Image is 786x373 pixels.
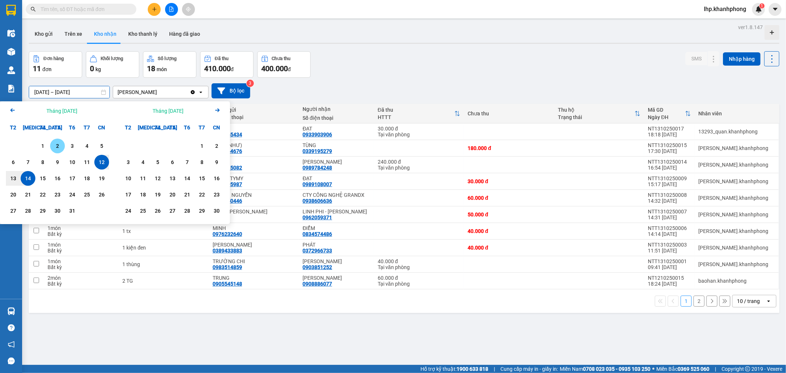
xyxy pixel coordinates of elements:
[48,231,115,237] div: Bất kỳ
[6,155,21,170] div: Choose Thứ Hai, tháng 10 6 2025. It's available.
[698,261,775,267] div: kim.khanhphong
[97,158,107,167] div: 12
[648,198,691,204] div: 14:32 [DATE]
[122,278,205,284] div: 2 TG
[374,104,464,123] th: Toggle SortBy
[186,7,191,12] span: aim
[48,242,115,248] div: 1 món
[123,190,133,199] div: 17
[303,209,370,215] div: LINH PHI - TÂN PHƯƠNG
[150,120,165,135] div: T4
[303,258,370,264] div: NGUYỄN PHAN VINH
[468,111,550,116] div: Chưa thu
[82,142,92,150] div: 4
[118,88,157,96] div: [PERSON_NAME]
[52,190,63,199] div: 23
[8,190,18,199] div: 20
[80,187,94,202] div: Choose Thứ Bảy, tháng 10 25 2025. It's available.
[165,203,180,218] div: Choose Thứ Năm, tháng 11 27 2025. It's available.
[97,190,107,199] div: 26
[80,155,94,170] div: Choose Thứ Bảy, tháng 10 11 2025. It's available.
[86,51,139,78] button: Khối lượng0kg
[148,3,161,16] button: plus
[685,52,708,65] button: SMS
[755,6,762,13] img: icon-new-feature
[209,171,224,186] div: Choose Chủ Nhật, tháng 11 16 2025. It's available.
[35,203,50,218] div: Choose Thứ Tư, tháng 10 29 2025. It's available.
[468,228,550,234] div: 40.000 đ
[94,139,109,153] div: Choose Chủ Nhật, tháng 10 5 2025. It's available.
[213,106,222,115] svg: Arrow Right
[648,148,691,154] div: 17:30 [DATE]
[153,206,163,215] div: 26
[29,51,82,78] button: Đơn hàng11đơn
[65,139,80,153] div: Choose Thứ Sáu, tháng 10 3 2025. It's available.
[468,245,550,251] div: 40.000 đ
[648,175,691,181] div: NTT1310250009
[169,7,174,12] span: file-add
[648,242,691,248] div: NTT1310250003
[52,174,63,183] div: 16
[165,3,178,16] button: file-add
[65,203,80,218] div: Choose Thứ Sáu, tháng 10 31 2025. It's available.
[272,56,291,61] div: Chưa thu
[7,85,15,93] img: solution-icon
[257,51,311,78] button: Chưa thu400.000đ
[136,120,150,135] div: [MEDICAL_DATA]
[138,174,148,183] div: 11
[303,181,332,187] div: 0989108007
[197,190,207,199] div: 22
[48,264,115,270] div: Bất kỳ
[190,89,196,95] svg: Clear value
[67,206,77,215] div: 31
[180,187,195,202] div: Choose Thứ Sáu, tháng 11 21 2025. It's available.
[7,29,15,37] img: warehouse-icon
[648,165,691,171] div: 16:54 [DATE]
[648,231,691,237] div: 14:14 [DATE]
[121,155,136,170] div: Choose Thứ Hai, tháng 11 3 2025. It's available.
[48,258,115,264] div: 1 món
[378,107,454,113] div: Đã thu
[772,6,779,13] span: caret-down
[644,104,695,123] th: Toggle SortBy
[80,171,94,186] div: Choose Thứ Bảy, tháng 10 18 2025. It's available.
[698,245,775,251] div: kim.khanhphong
[153,107,184,115] div: Tháng [DATE]
[215,56,228,61] div: Đã thu
[180,120,195,135] div: T6
[121,203,136,218] div: Choose Thứ Hai, tháng 11 24 2025. It's available.
[195,187,209,202] div: Choose Thứ Bảy, tháng 11 22 2025. It's available.
[213,248,242,254] div: 0389433883
[122,261,205,267] div: 1 thùng
[288,66,291,72] span: đ
[21,171,35,186] div: Selected end date. Thứ Ba, tháng 10 14 2025. It's available.
[35,120,50,135] div: T4
[648,107,685,113] div: Mã GD
[50,187,65,202] div: Choose Thứ Năm, tháng 10 23 2025. It's available.
[38,142,48,150] div: 1
[7,66,15,74] img: warehouse-icon
[94,171,109,186] div: Choose Chủ Nhật, tháng 10 19 2025. It's available.
[209,120,224,135] div: CN
[213,264,242,270] div: 0983514859
[122,25,163,43] button: Kho thanh lý
[136,155,150,170] div: Choose Thứ Ba, tháng 11 4 2025. It's available.
[29,25,59,43] button: Kho gửi
[50,120,65,135] div: T5
[123,174,133,183] div: 10
[65,171,80,186] div: Choose Thứ Sáu, tháng 10 17 2025. It's available.
[48,275,115,281] div: 2 món
[50,203,65,218] div: Choose Thứ Năm, tháng 10 30 2025. It's available.
[43,56,64,61] div: Đơn hàng
[165,120,180,135] div: T5
[303,242,370,248] div: PHÁT
[213,114,295,120] div: Số điện thoại
[197,158,207,167] div: 8
[67,190,77,199] div: 24
[158,56,177,61] div: Số lượng
[212,158,222,167] div: 9
[200,51,254,78] button: Đã thu410.000đ
[378,159,460,165] div: 240.000 đ
[90,64,94,73] span: 0
[648,142,691,148] div: NTT1310250015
